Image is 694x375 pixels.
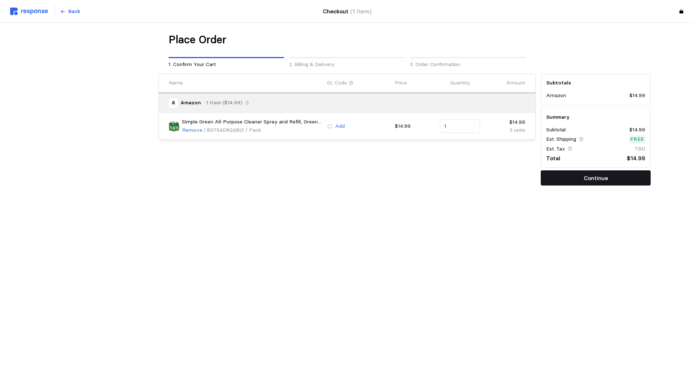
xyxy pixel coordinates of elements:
h5: Subtotals [546,79,645,87]
p: GL Code [327,79,347,87]
p: Continue [584,174,608,183]
h1: Place Order [168,33,226,47]
span: | 3 / Pack [239,127,261,133]
button: Back [56,5,84,18]
p: $14.99 [485,118,525,126]
p: Add [335,122,345,130]
img: svg%3e [10,8,48,15]
p: Price [395,79,407,87]
p: 3 units [485,126,525,134]
p: Amazon [180,99,201,107]
p: 3. Order Confirmation [410,61,526,69]
p: TBD [635,145,645,153]
p: $14.99 [395,122,435,130]
p: 2. Billing & Delivery [289,61,405,69]
p: Name [169,79,183,87]
span: (1 Item) [350,8,372,15]
button: Continue [541,170,651,186]
p: Total [546,154,560,163]
p: 1. Confirm Your Cart [168,61,284,69]
button: Add [327,122,345,131]
p: Quantity [450,79,470,87]
p: Back [68,8,80,16]
p: Simple Green All-Purpose Cleaner Spray and Refill, Green, 3 Piece Set, Original, 1 Count [182,118,322,126]
h5: Summary [546,113,645,121]
p: Subtotal [546,126,566,134]
p: · 1 Item ($14.99) [204,99,242,107]
span: | B07S4D8QQ8 [204,127,239,133]
p: Est. Shipping [546,135,576,143]
p: $14.99 [627,154,645,163]
p: Est. Tax [546,145,565,153]
p: Amazon [546,92,566,100]
input: Qty [444,120,476,133]
p: $14.99 [629,92,645,100]
p: Remove [182,126,202,134]
h4: Checkout [323,7,372,16]
p: Free [630,135,644,143]
button: Remove [182,126,203,135]
p: Amount [506,79,525,87]
img: 91f8ozX9IxL._SX522_.jpg [169,121,179,131]
p: $14.99 [629,126,645,134]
